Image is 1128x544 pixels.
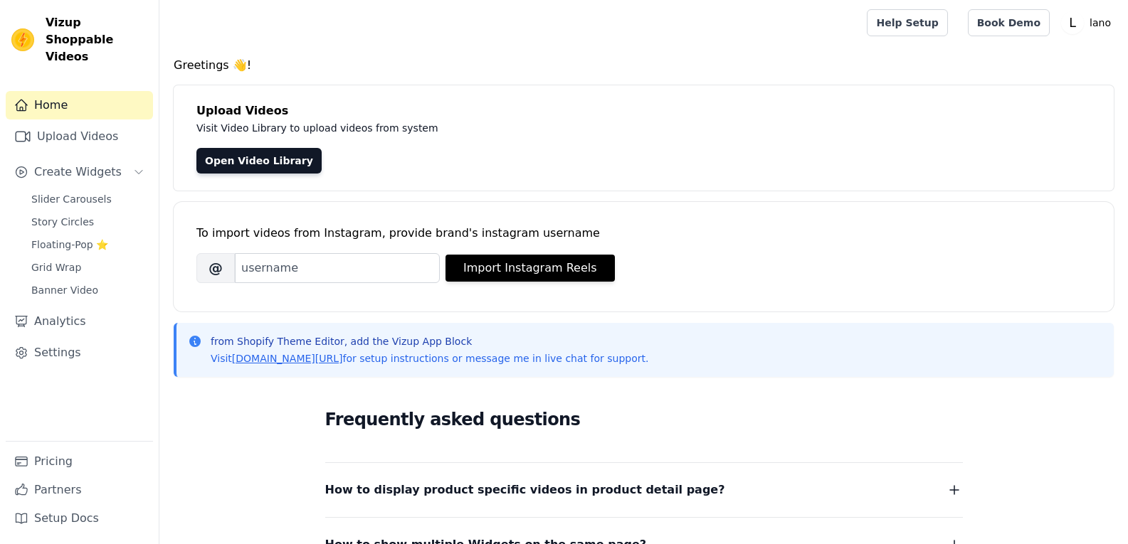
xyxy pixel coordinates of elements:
[23,235,153,255] a: Floating-Pop ⭐
[6,307,153,336] a: Analytics
[174,57,1114,74] h4: Greetings 👋!
[23,189,153,209] a: Slider Carousels
[1069,16,1076,30] text: L
[31,215,94,229] span: Story Circles
[196,119,834,137] p: Visit Video Library to upload videos from system
[31,260,81,274] span: Grid Wrap
[1084,10,1117,36] p: lano
[196,253,235,283] span: @
[196,225,1091,242] div: To import videos from Instagram, provide brand's instagram username
[23,280,153,300] a: Banner Video
[11,28,34,51] img: Vizup
[6,158,153,186] button: Create Widgets
[31,192,112,206] span: Slider Carousels
[6,122,153,151] a: Upload Videos
[968,9,1050,36] a: Book Demo
[235,253,440,283] input: username
[46,14,147,65] span: Vizup Shoppable Videos
[325,480,725,500] span: How to display product specific videos in product detail page?
[446,255,615,282] button: Import Instagram Reels
[23,257,153,277] a: Grid Wrap
[23,212,153,232] a: Story Circles
[867,9,947,36] a: Help Setup
[1061,10,1117,36] button: L lano
[211,334,648,348] p: from Shopify Theme Editor, add the Vizup App Block
[31,283,98,297] span: Banner Video
[31,238,108,252] span: Floating-Pop ⭐
[325,405,963,434] h2: Frequently asked questions
[6,447,153,476] a: Pricing
[196,148,322,174] a: Open Video Library
[6,338,153,367] a: Settings
[211,351,648,366] p: Visit for setup instructions or message me in live chat for support.
[325,480,963,500] button: How to display product specific videos in product detail page?
[34,164,122,181] span: Create Widgets
[232,353,343,364] a: [DOMAIN_NAME][URL]
[196,102,1091,119] h4: Upload Videos
[6,91,153,119] a: Home
[6,504,153,533] a: Setup Docs
[6,476,153,504] a: Partners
